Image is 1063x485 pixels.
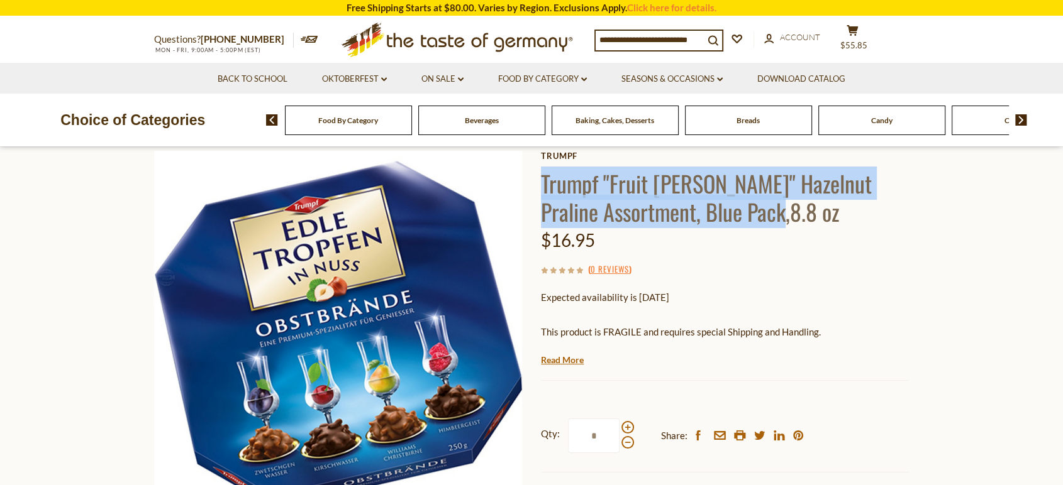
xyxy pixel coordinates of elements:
[553,349,909,365] li: We will ship this product in heat-protective, cushioned packaging and ice during warm weather mon...
[737,116,760,125] a: Breads
[591,263,629,276] a: 0 Reviews
[1015,114,1027,126] img: next arrow
[541,324,909,340] p: This product is FRAGILE and requires special Shipping and Handling.
[661,428,687,444] span: Share:
[541,354,584,366] a: Read More
[201,33,284,45] a: [PHONE_NUMBER]
[465,116,499,125] a: Beverages
[541,169,909,226] h1: Trumpf "Fruit [PERSON_NAME]" Hazelnut Praline Assortment, Blue Pack,8.8 oz
[621,72,723,86] a: Seasons & Occasions
[840,40,867,50] span: $55.85
[266,114,278,126] img: previous arrow
[498,72,587,86] a: Food By Category
[318,116,378,125] a: Food By Category
[541,290,909,305] p: Expected availability is [DATE]
[780,32,820,42] span: Account
[541,151,909,161] a: Trumpf
[627,2,716,13] a: Click here for details.
[322,72,387,86] a: Oktoberfest
[588,263,632,275] span: ( )
[154,46,261,53] span: MON - FRI, 9:00AM - 5:00PM (EST)
[568,418,620,453] input: Qty:
[871,116,893,125] a: Candy
[154,31,294,48] p: Questions?
[757,72,845,86] a: Download Catalog
[421,72,464,86] a: On Sale
[764,31,820,45] a: Account
[833,25,871,56] button: $55.85
[218,72,287,86] a: Back to School
[1005,116,1026,125] a: Cereal
[576,116,654,125] a: Baking, Cakes, Desserts
[541,229,595,251] span: $16.95
[541,426,560,442] strong: Qty:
